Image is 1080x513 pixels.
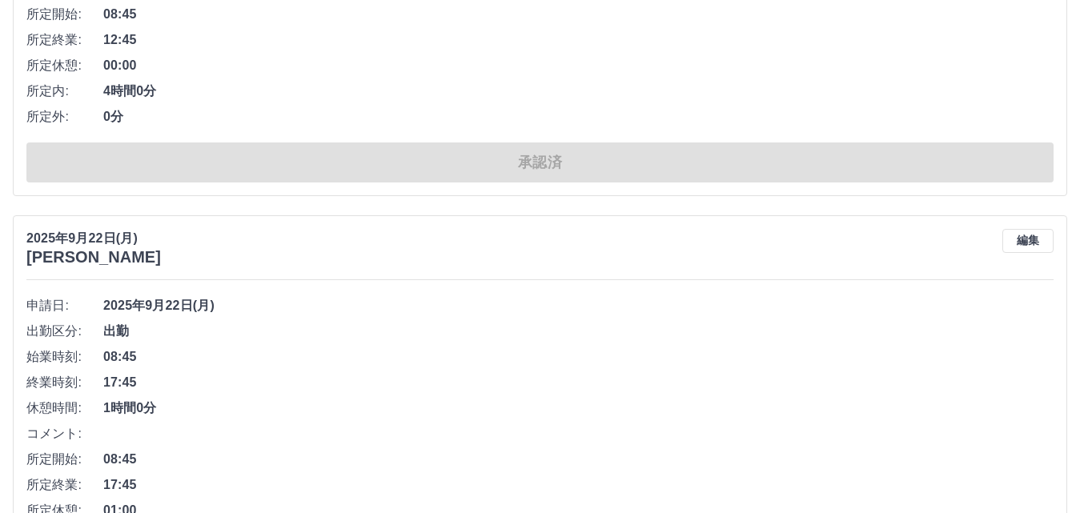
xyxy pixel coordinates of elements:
span: 出勤 [103,322,1054,341]
span: 所定終業: [26,30,103,50]
span: 17:45 [103,475,1054,495]
span: 08:45 [103,5,1054,24]
span: 0分 [103,107,1054,126]
span: 始業時刻: [26,347,103,367]
span: 休憩時間: [26,399,103,418]
span: 出勤区分: [26,322,103,341]
button: 編集 [1002,229,1054,253]
span: 17:45 [103,373,1054,392]
span: 所定終業: [26,475,103,495]
span: 終業時刻: [26,373,103,392]
p: 2025年9月22日(月) [26,229,161,248]
span: 1時間0分 [103,399,1054,418]
span: 2025年9月22日(月) [103,296,1054,315]
span: 00:00 [103,56,1054,75]
span: 08:45 [103,347,1054,367]
span: コメント: [26,424,103,443]
span: 12:45 [103,30,1054,50]
span: 所定休憩: [26,56,103,75]
span: 所定開始: [26,450,103,469]
span: 4時間0分 [103,82,1054,101]
span: 所定開始: [26,5,103,24]
span: 所定内: [26,82,103,101]
h3: [PERSON_NAME] [26,248,161,267]
span: 所定外: [26,107,103,126]
span: 08:45 [103,450,1054,469]
span: 申請日: [26,296,103,315]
